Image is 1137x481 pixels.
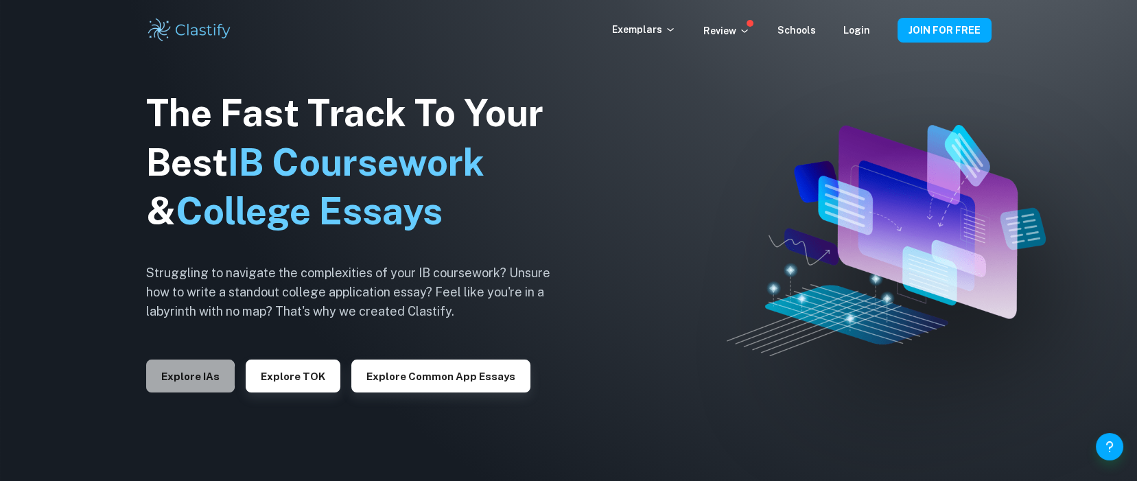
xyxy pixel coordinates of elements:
span: IB Coursework [228,141,484,184]
img: Clastify logo [146,16,233,44]
button: JOIN FOR FREE [898,18,992,43]
span: College Essays [176,189,443,233]
button: Help and Feedback [1096,433,1123,460]
a: Explore IAs [146,369,235,382]
button: Explore TOK [246,360,340,392]
a: Explore Common App essays [351,369,530,382]
a: Schools [777,25,816,36]
a: Login [843,25,870,36]
button: Explore Common App essays [351,360,530,392]
a: Explore TOK [246,369,340,382]
h6: Struggling to navigate the complexities of your IB coursework? Unsure how to write a standout col... [146,263,572,321]
button: Explore IAs [146,360,235,392]
h1: The Fast Track To Your Best & [146,89,572,237]
img: Clastify hero [727,125,1046,355]
p: Exemplars [612,22,676,37]
p: Review [703,23,750,38]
